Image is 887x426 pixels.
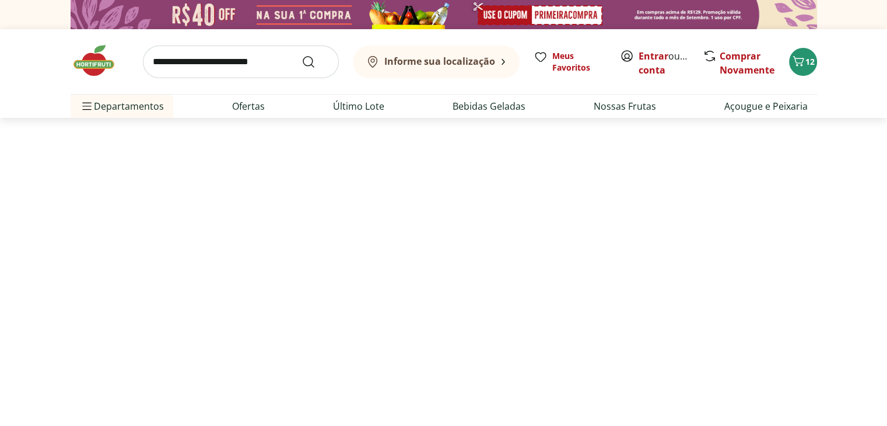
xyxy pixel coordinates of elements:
a: Bebidas Geladas [453,99,525,113]
button: Informe sua localização [353,46,520,78]
input: search [143,46,339,78]
a: Ofertas [232,99,265,113]
a: Meus Favoritos [534,50,606,74]
a: Açougue e Peixaria [724,99,808,113]
a: Último Lote [333,99,384,113]
span: Meus Favoritos [552,50,606,74]
img: Hortifruti [71,43,129,78]
b: Informe sua localização [384,55,495,68]
span: 12 [805,56,815,67]
button: Carrinho [789,48,817,76]
button: Submit Search [301,55,329,69]
a: Comprar Novamente [720,50,774,76]
a: Criar conta [639,50,703,76]
span: ou [639,49,690,77]
span: Departamentos [80,92,164,120]
a: Entrar [639,50,668,62]
button: Menu [80,92,94,120]
a: Nossas Frutas [594,99,656,113]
